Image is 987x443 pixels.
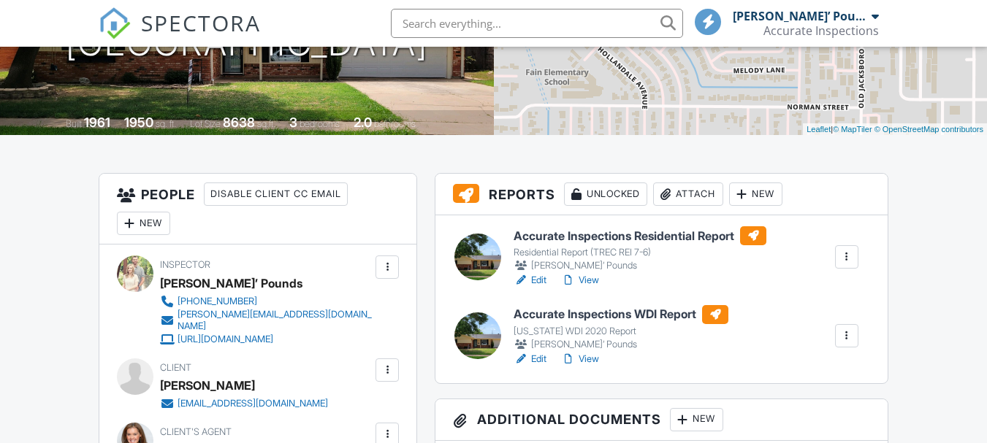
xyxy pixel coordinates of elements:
a: View [561,352,599,366]
span: Client [160,362,191,373]
input: Search everything... [391,9,683,38]
div: [URL][DOMAIN_NAME] [178,334,273,345]
a: [PHONE_NUMBER] [160,294,372,309]
img: The Best Home Inspection Software - Spectora [99,7,131,39]
span: bathrooms [374,118,416,129]
div: [PERSON_NAME][EMAIL_ADDRESS][DOMAIN_NAME] [178,309,372,332]
div: 3 [289,115,297,130]
div: New [117,212,170,235]
span: Built [66,118,82,129]
span: Inspector [160,259,210,270]
span: sq.ft. [257,118,275,129]
h3: People [99,174,416,244]
span: Client's Agent [160,426,232,437]
div: | [803,123,987,136]
h6: Accurate Inspections WDI Report [514,305,728,324]
a: [PERSON_NAME][EMAIL_ADDRESS][DOMAIN_NAME] [160,309,372,332]
a: Edit [514,352,546,366]
h6: Accurate Inspections Residential Report [514,226,766,245]
a: © OpenStreetMap contributors [874,125,983,134]
div: [PERSON_NAME]’ Pounds [514,337,728,352]
div: [PERSON_NAME]’ Pounds [160,272,302,294]
a: Accurate Inspections WDI Report [US_STATE] WDI 2020 Report [PERSON_NAME]’ Pounds [514,305,728,352]
div: New [670,408,723,431]
div: 1961 [84,115,110,130]
a: [URL][DOMAIN_NAME] [160,332,372,347]
a: © MapTiler [833,125,872,134]
a: SPECTORA [99,20,261,50]
a: Edit [514,273,546,288]
div: [PERSON_NAME] [160,374,255,396]
div: [EMAIL_ADDRESS][DOMAIN_NAME] [178,398,328,409]
div: New [729,182,782,206]
a: View [561,273,599,288]
a: Leaflet [807,125,831,134]
div: 8638 [223,115,255,130]
a: [EMAIL_ADDRESS][DOMAIN_NAME] [160,396,328,411]
h3: Reports [435,174,887,215]
div: [PERSON_NAME]’ Pounds [514,258,766,273]
div: Attach [653,182,723,206]
span: SPECTORA [141,7,261,38]
span: bedrooms [300,118,340,129]
div: 1950 [124,115,153,130]
div: Accurate Inspections [763,23,879,38]
div: [US_STATE] WDI 2020 Report [514,325,728,337]
div: [PERSON_NAME]’ Pounds [733,9,868,23]
div: Residential Report (TREC REI 7-6) [514,247,766,258]
span: Lot Size [190,118,221,129]
h3: Additional Documents [435,399,887,441]
div: Disable Client CC Email [204,182,348,206]
a: Accurate Inspections Residential Report Residential Report (TREC REI 7-6) [PERSON_NAME]’ Pounds [514,226,766,273]
div: [PHONE_NUMBER] [178,296,257,307]
div: 2.0 [354,115,372,130]
div: Unlocked [564,182,647,206]
span: sq. ft. [156,118,176,129]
